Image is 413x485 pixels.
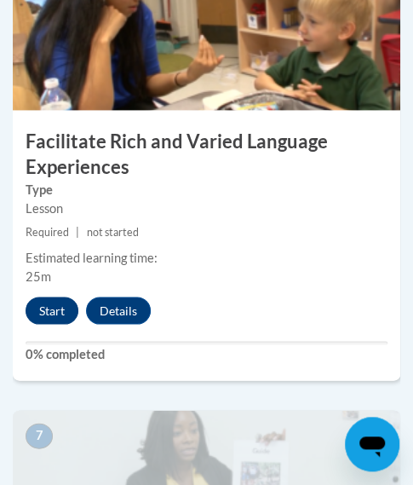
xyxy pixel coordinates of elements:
span: 7 [26,423,53,448]
label: 0% completed [26,344,387,363]
iframe: Button to launch messaging window [345,417,399,471]
span: 25m [26,268,51,283]
h3: Facilitate Rich and Varied Language Experiences [13,129,400,182]
div: Lesson [26,199,387,218]
button: Details [86,297,151,324]
label: Type [26,181,387,199]
span: not started [86,225,138,238]
span: | [76,225,79,238]
span: Required [26,225,69,238]
div: Estimated learning time: [26,248,387,267]
button: Start [26,297,78,324]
